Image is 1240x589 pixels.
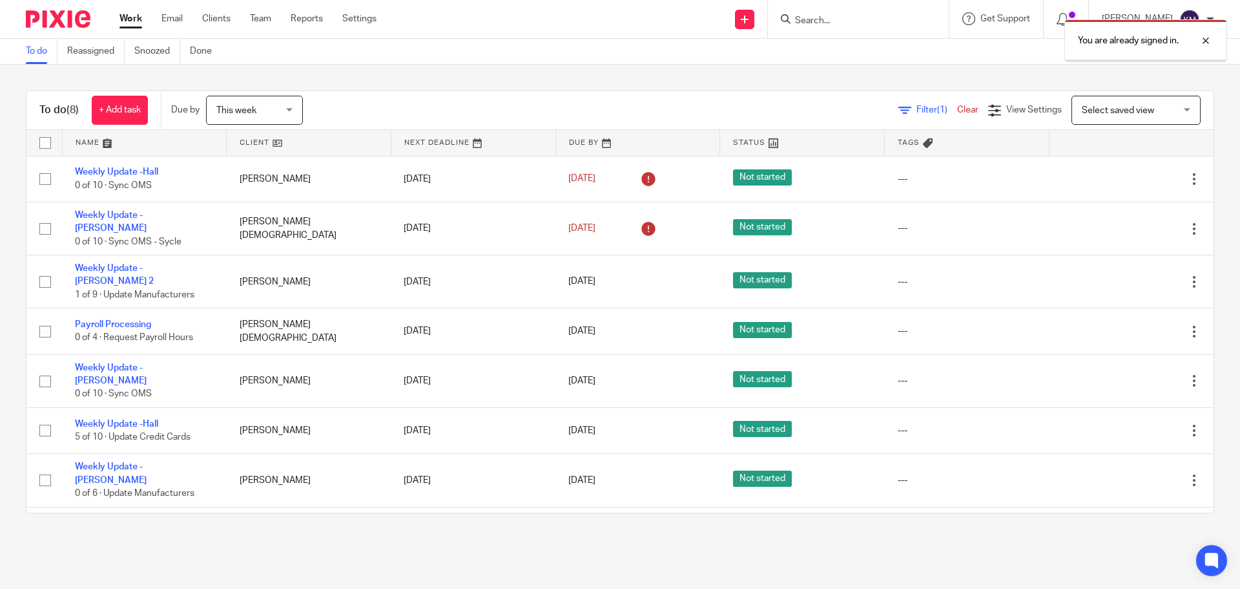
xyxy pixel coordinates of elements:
[733,169,792,186] span: Not started
[227,354,391,407] td: [PERSON_NAME]
[391,507,555,560] td: [DATE]
[202,12,231,25] a: Clients
[1078,34,1179,47] p: You are already signed in.
[391,255,555,308] td: [DATE]
[39,103,79,117] h1: To do
[937,105,947,114] span: (1)
[342,12,377,25] a: Settings
[161,12,183,25] a: Email
[75,167,158,177] a: Weekly Update -Hall
[92,96,148,125] a: + Add task
[75,237,181,246] span: 0 of 10 · Sync OMS - Sycle
[733,371,792,387] span: Not started
[227,308,391,354] td: [PERSON_NAME][DEMOGRAPHIC_DATA]
[250,12,271,25] a: Team
[391,202,555,255] td: [DATE]
[391,407,555,453] td: [DATE]
[568,327,595,336] span: [DATE]
[391,354,555,407] td: [DATE]
[119,12,142,25] a: Work
[568,175,595,184] span: [DATE]
[26,10,90,28] img: Pixie
[568,376,595,385] span: [DATE]
[898,222,1037,235] div: ---
[291,12,323,25] a: Reports
[916,105,957,114] span: Filter
[227,156,391,202] td: [PERSON_NAME]
[227,202,391,255] td: [PERSON_NAME][DEMOGRAPHIC_DATA]
[733,322,792,338] span: Not started
[733,421,792,437] span: Not started
[216,106,256,115] span: This week
[75,489,194,498] span: 0 of 6 · Update Manufacturers
[568,426,595,435] span: [DATE]
[1179,9,1200,30] img: svg%3E
[75,363,147,385] a: Weekly Update - [PERSON_NAME]
[568,476,595,485] span: [DATE]
[75,211,147,233] a: Weekly Update - [PERSON_NAME]
[190,39,222,64] a: Done
[75,420,158,429] a: Weekly Update -Hall
[898,173,1037,186] div: ---
[75,290,194,299] span: 1 of 9 · Update Manufacturers
[898,139,920,146] span: Tags
[75,462,147,484] a: Weekly Update - [PERSON_NAME]
[733,272,792,288] span: Not started
[75,181,152,190] span: 0 of 10 · Sync OMS
[568,277,595,286] span: [DATE]
[227,507,391,560] td: [PERSON_NAME]
[75,433,191,442] span: 5 of 10 · Update Credit Cards
[957,105,978,114] a: Clear
[75,334,193,343] span: 0 of 4 · Request Payroll Hours
[898,374,1037,387] div: ---
[391,156,555,202] td: [DATE]
[134,39,180,64] a: Snoozed
[568,224,595,233] span: [DATE]
[227,454,391,507] td: [PERSON_NAME]
[227,255,391,308] td: [PERSON_NAME]
[75,264,154,286] a: Weekly Update - [PERSON_NAME] 2
[67,39,125,64] a: Reassigned
[227,407,391,453] td: [PERSON_NAME]
[1006,105,1062,114] span: View Settings
[898,474,1037,487] div: ---
[898,325,1037,337] div: ---
[733,471,792,487] span: Not started
[898,424,1037,437] div: ---
[75,320,151,329] a: Payroll Processing
[391,308,555,354] td: [DATE]
[1082,106,1154,115] span: Select saved view
[733,219,792,235] span: Not started
[75,390,152,399] span: 0 of 10 · Sync OMS
[898,275,1037,288] div: ---
[171,103,200,116] p: Due by
[67,105,79,115] span: (8)
[26,39,57,64] a: To do
[391,454,555,507] td: [DATE]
